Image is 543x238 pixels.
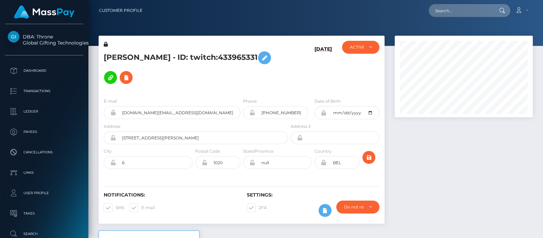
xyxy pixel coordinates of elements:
[195,148,220,154] label: Postal Code
[8,31,19,42] img: Global Gifting Technologies Inc
[5,144,83,161] a: Cancellations
[315,46,332,90] h6: [DATE]
[291,123,311,130] label: Address 2
[336,201,380,214] button: Do not require
[104,148,112,154] label: City
[344,204,364,210] div: Do not require
[5,164,83,181] a: Links
[5,62,83,79] a: Dashboard
[104,48,284,87] h5: [PERSON_NAME] - ID: twitch:433965331
[130,203,155,212] label: E-mail
[342,41,379,54] button: ACTIVE
[243,148,273,154] label: State/Province
[104,203,124,212] label: SMS
[8,147,81,157] p: Cancellations
[350,45,364,50] div: ACTIVE
[5,103,83,120] a: Ledger
[315,148,332,154] label: Country
[315,98,341,104] label: Date of Birth
[104,98,117,104] label: E-mail
[8,66,81,76] p: Dashboard
[247,203,267,212] label: 2FA
[5,83,83,100] a: Transactions
[104,192,237,198] h6: Notifications:
[8,188,81,198] p: User Profile
[8,208,81,219] p: Taxes
[429,4,493,17] input: Search...
[99,3,142,18] a: Customer Profile
[8,127,81,137] p: Payees
[5,205,83,222] a: Taxes
[5,185,83,202] a: User Profile
[5,123,83,140] a: Payees
[8,106,81,117] p: Ledger
[243,98,257,104] label: Phone
[8,168,81,178] p: Links
[104,123,120,130] label: Address
[8,86,81,96] p: Transactions
[14,5,74,19] img: MassPay Logo
[5,34,83,46] span: DBA: Throne Global Gifting Technologies Inc
[247,192,380,198] h6: Settings:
